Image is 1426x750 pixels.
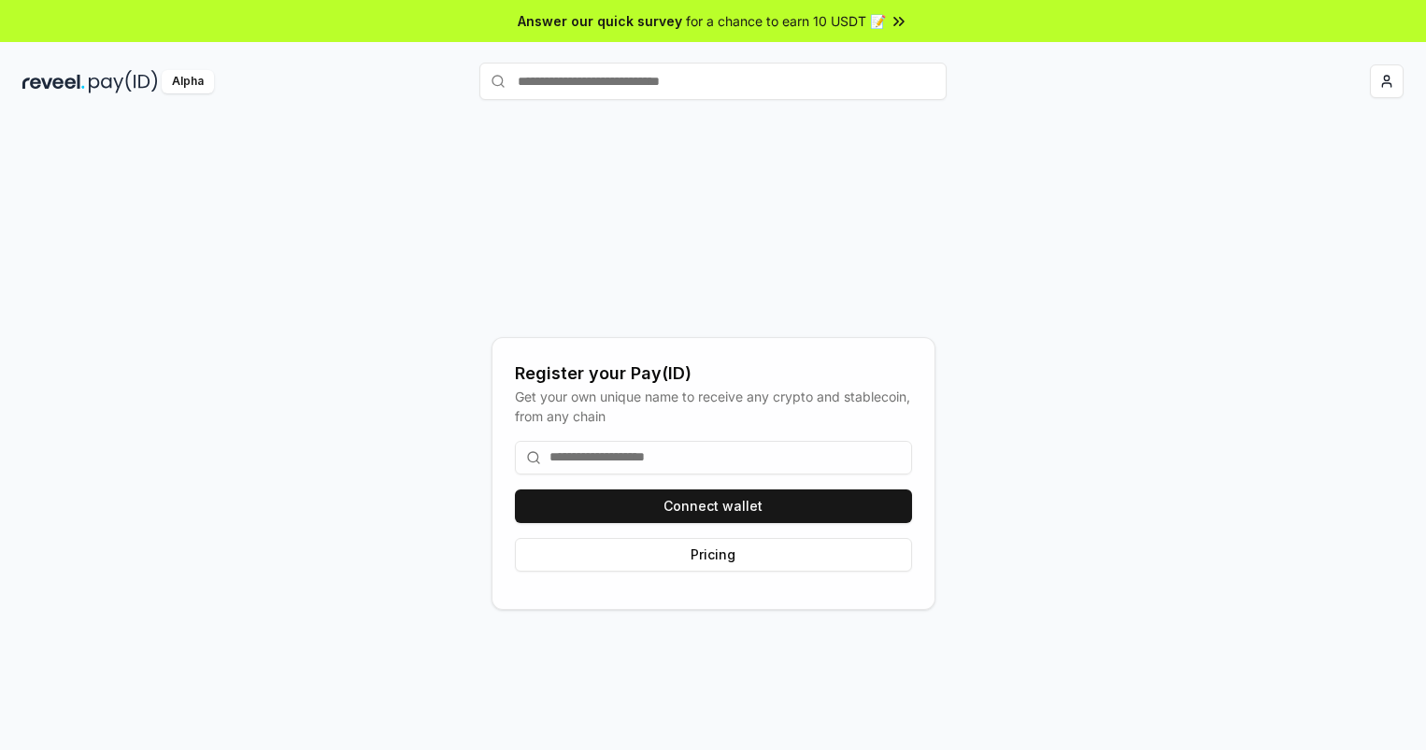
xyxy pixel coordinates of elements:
div: Get your own unique name to receive any crypto and stablecoin, from any chain [515,387,912,426]
div: Alpha [162,70,214,93]
div: Register your Pay(ID) [515,361,912,387]
img: pay_id [89,70,158,93]
button: Connect wallet [515,489,912,523]
img: reveel_dark [22,70,85,93]
button: Pricing [515,538,912,572]
span: for a chance to earn 10 USDT 📝 [686,11,886,31]
span: Answer our quick survey [518,11,682,31]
